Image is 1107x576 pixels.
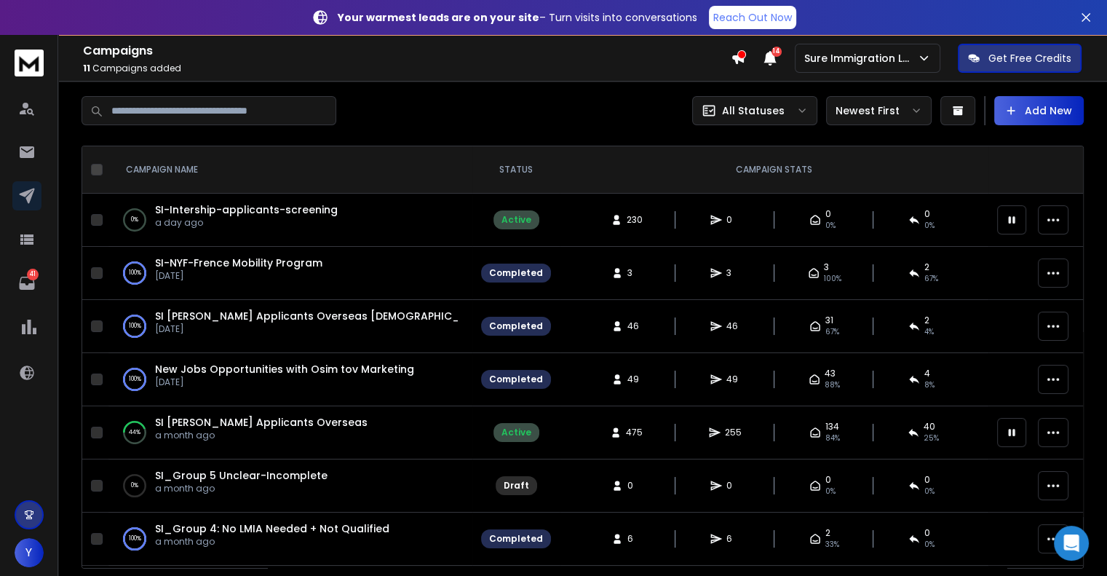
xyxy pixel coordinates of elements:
[627,533,642,545] span: 6
[958,44,1082,73] button: Get Free Credits
[825,539,839,551] span: 33 %
[722,103,785,118] p: All Statuses
[924,379,935,391] span: 8 %
[83,63,731,74] p: Campaigns added
[726,374,741,385] span: 49
[924,527,930,539] span: 0
[924,261,929,273] span: 2
[129,319,141,334] p: 100 %
[155,483,328,494] p: a month ago
[627,214,643,226] span: 230
[27,269,39,280] p: 41
[155,309,547,323] a: SI [PERSON_NAME] Applicants Overseas [DEMOGRAPHIC_DATA] Speakers
[15,538,44,567] button: Y
[155,202,338,217] a: SI-Intership-applicants-screening
[713,10,792,25] p: Reach Out Now
[155,468,328,483] a: SI_Group 5 Unclear-Incomplete
[924,433,939,444] span: 25 %
[489,374,543,385] div: Completed
[627,374,642,385] span: 49
[155,217,338,229] p: a day ago
[129,425,140,440] p: 44 %
[824,273,841,285] span: 100 %
[108,247,472,300] td: 100%SI-NYF-Frence Mobility Program[DATE]
[825,315,833,326] span: 31
[627,480,642,492] span: 0
[560,146,988,194] th: CAMPAIGN STATS
[824,261,829,273] span: 3
[155,323,458,335] p: [DATE]
[825,379,840,391] span: 88 %
[155,430,368,441] p: a month ago
[726,533,741,545] span: 6
[504,480,529,492] div: Draft
[155,256,322,270] a: SI-NYF-Frence Mobility Program
[129,266,141,280] p: 100 %
[826,96,932,125] button: Newest First
[924,486,935,497] span: 0%
[825,208,831,220] span: 0
[83,42,731,60] h1: Campaigns
[825,527,830,539] span: 2
[726,480,741,492] span: 0
[489,320,543,332] div: Completed
[825,433,840,444] span: 84 %
[338,10,539,25] strong: Your warmest leads are on your site
[489,533,543,545] div: Completed
[627,320,642,332] span: 46
[155,536,389,548] p: a month ago
[108,513,472,566] td: 100%SI_Group 4: No LMIA Needed + Not Qualifieda month ago
[771,47,782,57] span: 14
[108,300,472,353] td: 100%SI [PERSON_NAME] Applicants Overseas [DEMOGRAPHIC_DATA] Speakers[DATE]
[627,267,642,279] span: 3
[155,415,368,430] a: SI [PERSON_NAME] Applicants Overseas
[108,406,472,459] td: 44%SI [PERSON_NAME] Applicants Overseasa month ago
[825,326,839,338] span: 67 %
[472,146,560,194] th: STATUS
[131,478,138,493] p: 0 %
[155,376,414,388] p: [DATE]
[129,532,141,546] p: 100 %
[338,10,697,25] p: – Turn visits into conversations
[924,421,935,433] span: 40
[155,521,389,536] a: SI_Group 4: No LMIA Needed + Not Qualified
[924,368,930,379] span: 4
[924,208,930,220] span: 0
[725,427,742,438] span: 255
[726,214,741,226] span: 0
[825,220,836,232] span: 0%
[155,362,414,376] a: New Jobs Opportunities with Osim tov Marketing
[108,459,472,513] td: 0%SI_Group 5 Unclear-Incompletea month ago
[924,315,929,326] span: 2
[994,96,1084,125] button: Add New
[108,146,472,194] th: CAMPAIGN NAME
[131,213,138,227] p: 0 %
[924,220,935,232] span: 0%
[501,214,531,226] div: Active
[83,62,90,74] span: 11
[108,194,472,247] td: 0%SI-Intership-applicants-screeninga day ago
[924,273,938,285] span: 67 %
[709,6,796,29] a: Reach Out Now
[726,267,741,279] span: 3
[129,372,141,387] p: 100 %
[924,474,930,486] span: 0
[726,320,741,332] span: 46
[15,50,44,76] img: logo
[924,539,935,551] span: 0 %
[155,270,322,282] p: [DATE]
[108,353,472,406] td: 100%New Jobs Opportunities with Osim tov Marketing[DATE]
[626,427,643,438] span: 475
[988,51,1071,66] p: Get Free Credits
[924,326,934,338] span: 4 %
[804,51,917,66] p: Sure Immigration LTD
[825,486,836,497] span: 0%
